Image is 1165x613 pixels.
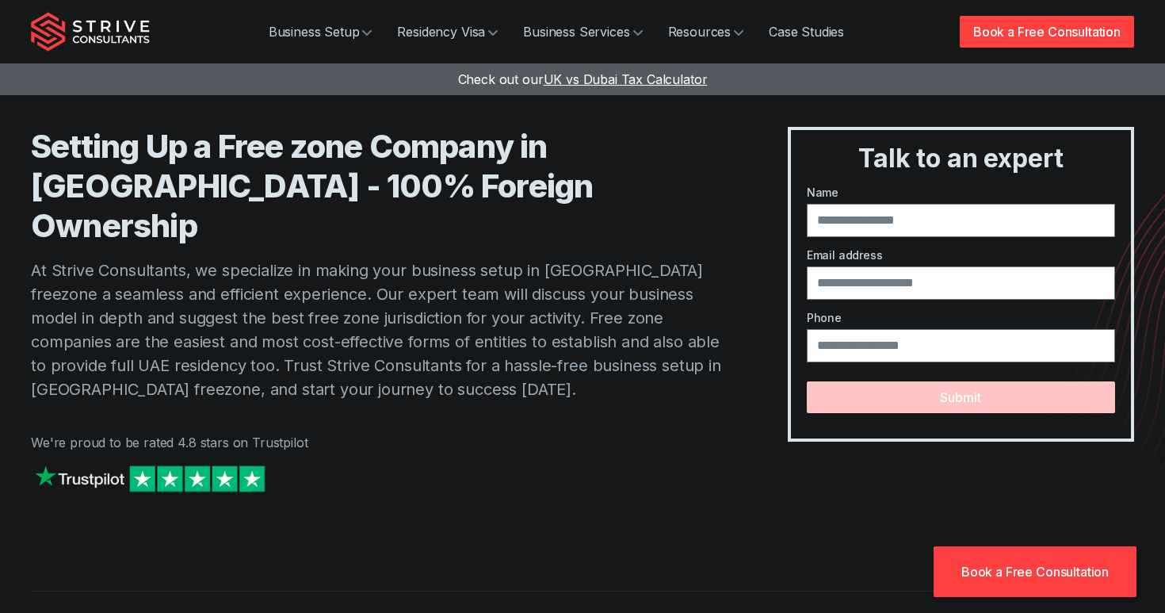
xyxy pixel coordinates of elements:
a: Check out ourUK vs Dubai Tax Calculator [458,71,708,87]
h3: Talk to an expert [797,143,1125,174]
a: Case Studies [756,16,857,48]
label: Phone [807,309,1115,326]
a: Book a Free Consultation [960,16,1134,48]
p: At Strive Consultants, we specialize in making your business setup in [GEOGRAPHIC_DATA] freezone ... [31,259,724,401]
h1: Setting Up a Free zone Company in [GEOGRAPHIC_DATA] - 100% Foreign Ownership [31,127,724,246]
img: Strive on Trustpilot [31,462,269,496]
label: Name [807,184,1115,201]
label: Email address [807,247,1115,263]
a: Business Services [510,16,655,48]
p: We're proud to be rated 4.8 stars on Trustpilot [31,433,724,452]
a: Book a Free Consultation [934,546,1136,597]
img: Strive Consultants [31,12,150,52]
a: Resources [655,16,757,48]
button: Submit [807,381,1115,413]
a: Residency Visa [384,16,510,48]
span: UK vs Dubai Tax Calculator [544,71,708,87]
a: Business Setup [256,16,385,48]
